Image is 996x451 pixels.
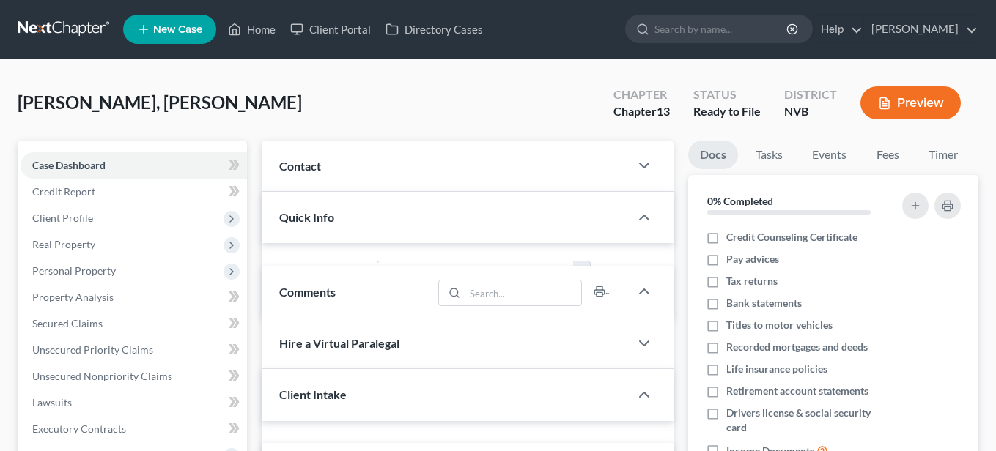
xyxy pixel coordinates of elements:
span: Case Dashboard [32,159,106,171]
a: Help [814,16,863,42]
strong: 0% Completed [707,195,773,207]
span: 13 [657,104,670,118]
a: Unsecured Priority Claims [21,337,247,363]
span: Life insurance policies [726,362,827,376]
button: Preview [860,86,961,119]
span: Executory Contracts [32,422,126,435]
span: Client Intake [279,387,347,401]
div: District [784,86,837,103]
a: Case Dashboard [21,152,247,179]
a: Credit Report [21,179,247,205]
span: Unsecured Nonpriority Claims [32,370,172,382]
span: Lawsuits [32,396,72,409]
span: Recorded mortgages and deeds [726,340,868,354]
span: Comments [279,285,336,299]
a: Docs [688,141,738,169]
a: Directory Cases [378,16,490,42]
a: Lawsuits [21,389,247,416]
span: Quick Info [279,210,334,224]
span: Drivers license & social security card [726,406,893,435]
span: [PERSON_NAME], [PERSON_NAME] [18,92,302,113]
span: Pay advices [726,252,779,266]
span: Contact [279,159,321,173]
span: Unsecured Priority Claims [32,343,153,356]
span: Secured Claims [32,317,103,329]
a: Timer [917,141,970,169]
span: Client Profile [32,212,93,224]
span: Personal Property [32,264,116,277]
span: Bank statements [726,296,802,310]
label: Status [272,261,370,290]
a: Executory Contracts [21,416,247,442]
a: Home [221,16,283,42]
input: Search... [465,280,582,305]
a: Client Portal [283,16,378,42]
span: Property Analysis [32,291,114,303]
a: Fees [864,141,911,169]
a: Tasks [744,141,794,169]
span: Credit Report [32,185,95,198]
span: Titles to motor vehicles [726,318,833,332]
a: [PERSON_NAME] [864,16,978,42]
span: Credit Counseling Certificate [726,230,857,245]
a: Unsecured Nonpriority Claims [21,363,247,389]
a: Secured Claims [21,310,247,337]
div: Status [693,86,761,103]
input: Search by name... [654,15,789,42]
div: Ready to File [693,103,761,120]
a: Events [800,141,858,169]
span: Hire a Virtual Paralegal [279,336,399,350]
a: Property Analysis [21,284,247,310]
span: Tax returns [726,274,778,288]
span: Retirement account statements [726,384,868,398]
div: Chapter [613,103,670,120]
div: NVB [784,103,837,120]
span: New Case [153,24,202,35]
div: Chapter [613,86,670,103]
span: Real Property [32,238,95,250]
